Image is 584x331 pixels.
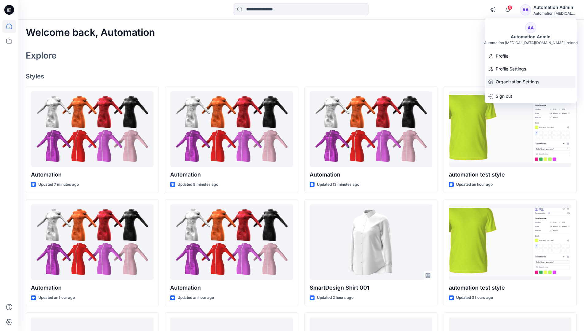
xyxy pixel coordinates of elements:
[485,50,577,62] a: Profile
[31,204,154,280] a: Automation
[496,50,508,62] p: Profile
[170,170,293,179] p: Automation
[310,170,432,179] p: Automation
[177,295,214,301] p: Updated an hour ago
[177,181,218,188] p: Updated 8 minutes ago
[525,22,536,33] div: AA
[507,33,554,40] div: Automation Admin
[520,4,531,15] div: AA
[449,204,571,280] a: automation test style
[496,90,512,102] p: Sign out
[485,63,577,75] a: Profile Settings
[449,283,571,292] p: automation test style
[170,91,293,167] a: Automation
[310,204,432,280] a: SmartDesign Shirt 001
[317,295,353,301] p: Updated 2 hours ago
[496,76,539,88] p: Organization Settings
[485,76,577,88] a: Organization Settings
[310,283,432,292] p: SmartDesign Shirt 001
[26,51,57,60] h2: Explore
[317,181,359,188] p: Updated 13 minutes ago
[38,181,79,188] p: Updated 7 minutes ago
[484,40,578,45] div: Automation [MEDICAL_DATA][DOMAIN_NAME] Ireland
[31,91,154,167] a: Automation
[456,181,493,188] p: Updated an hour ago
[533,4,576,11] div: Automation Admin
[26,27,155,38] h2: Welcome back, Automation
[170,204,293,280] a: Automation
[26,73,577,80] h4: Styles
[496,63,526,75] p: Profile Settings
[31,283,154,292] p: Automation
[533,11,576,16] div: Automation [MEDICAL_DATA]...
[38,295,75,301] p: Updated an hour ago
[456,295,493,301] p: Updated 3 hours ago
[449,170,571,179] p: automation test style
[170,283,293,292] p: Automation
[31,170,154,179] p: Automation
[449,91,571,167] a: automation test style
[507,5,512,10] span: 3
[310,91,432,167] a: Automation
